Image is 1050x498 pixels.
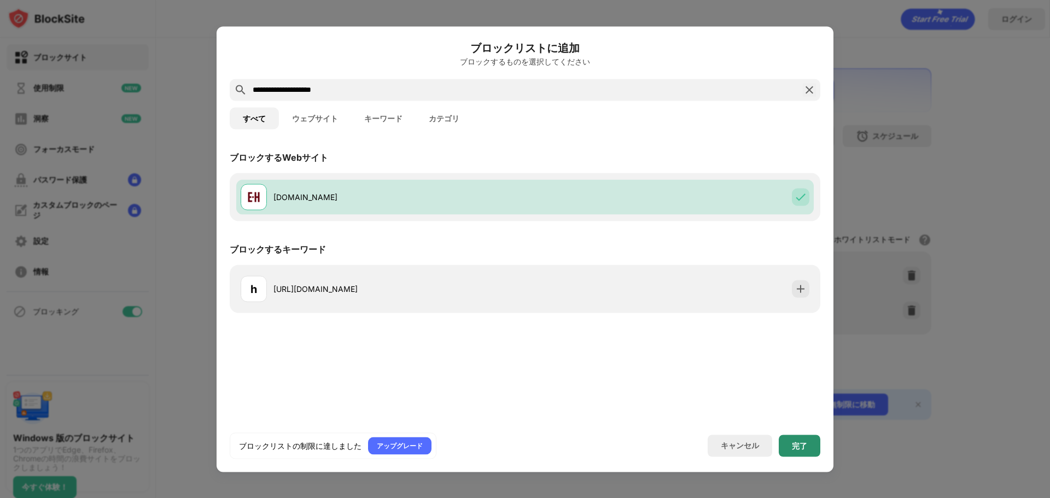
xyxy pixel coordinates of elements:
[803,83,816,96] img: 検索を閉じる
[721,441,759,450] font: キャンセル
[273,284,358,294] font: [URL][DOMAIN_NAME]
[364,114,402,122] font: キーワード
[351,107,416,129] button: キーワード
[230,151,328,162] font: ブロックするWebサイト
[273,192,337,202] font: [DOMAIN_NAME]
[230,107,279,129] button: すべて
[247,190,260,203] img: favicons
[234,83,247,96] img: search.svg
[292,114,338,122] font: ウェブサイト
[416,107,472,129] button: カテゴリ
[792,441,807,450] font: 完了
[470,41,580,54] font: ブロックリストに追加
[377,441,423,449] font: アップグレード
[279,107,351,129] button: ウェブサイト
[243,114,266,122] font: すべて
[239,441,361,450] font: ブロックリストの制限に達しました
[250,282,257,295] font: h
[230,243,326,254] font: ブロックするキーワード
[460,56,590,66] font: ブロックするものを選択してください
[429,114,459,122] font: カテゴリ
